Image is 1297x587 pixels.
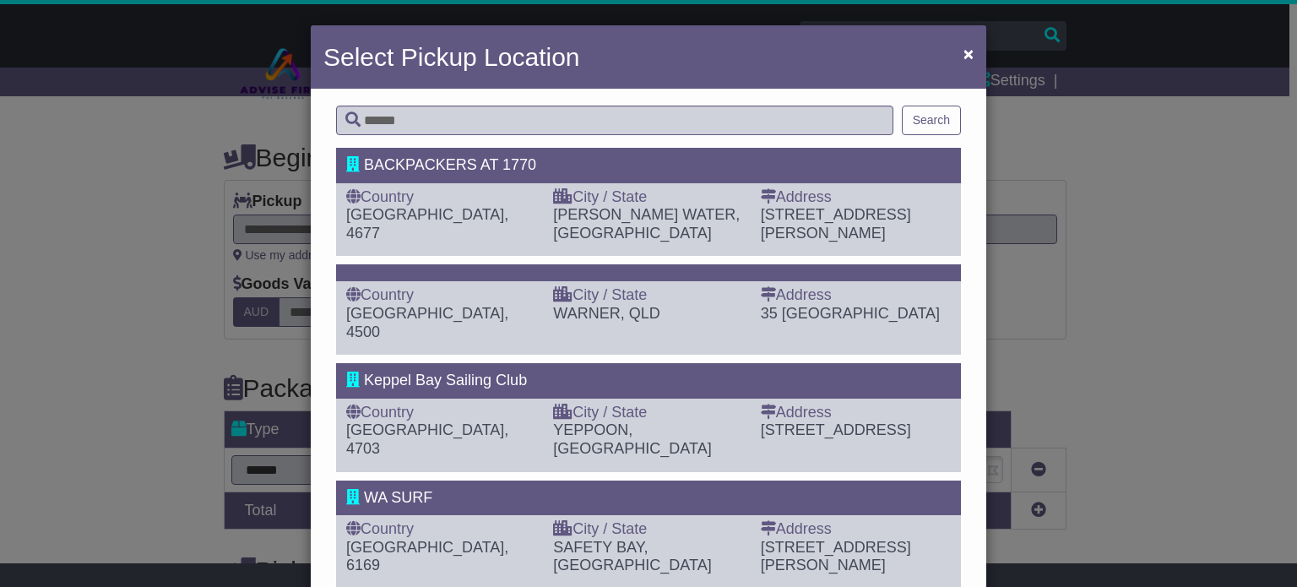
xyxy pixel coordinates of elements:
[761,421,911,438] span: [STREET_ADDRESS]
[553,520,743,539] div: City / State
[323,38,580,76] h4: Select Pickup Location
[761,305,940,322] span: 35 [GEOGRAPHIC_DATA]
[761,539,911,574] span: [STREET_ADDRESS][PERSON_NAME]
[346,539,508,574] span: [GEOGRAPHIC_DATA], 6169
[761,286,951,305] div: Address
[346,188,536,207] div: Country
[346,421,508,457] span: [GEOGRAPHIC_DATA], 4703
[346,520,536,539] div: Country
[346,404,536,422] div: Country
[553,206,740,242] span: [PERSON_NAME] WATER, [GEOGRAPHIC_DATA]
[761,404,951,422] div: Address
[364,489,432,506] span: WA SURF
[553,305,659,322] span: WARNER, QLD
[761,188,951,207] div: Address
[955,36,982,71] button: Close
[553,188,743,207] div: City / State
[553,421,711,457] span: YEPPOON, [GEOGRAPHIC_DATA]
[761,206,911,242] span: [STREET_ADDRESS][PERSON_NAME]
[553,286,743,305] div: City / State
[553,539,711,574] span: SAFETY BAY, [GEOGRAPHIC_DATA]
[364,156,536,173] span: BACKPACKERS AT 1770
[963,44,974,63] span: ×
[346,305,508,340] span: [GEOGRAPHIC_DATA], 4500
[364,372,527,389] span: Keppel Bay Sailing Club
[346,206,508,242] span: [GEOGRAPHIC_DATA], 4677
[761,520,951,539] div: Address
[553,404,743,422] div: City / State
[902,106,961,135] button: Search
[346,286,536,305] div: Country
